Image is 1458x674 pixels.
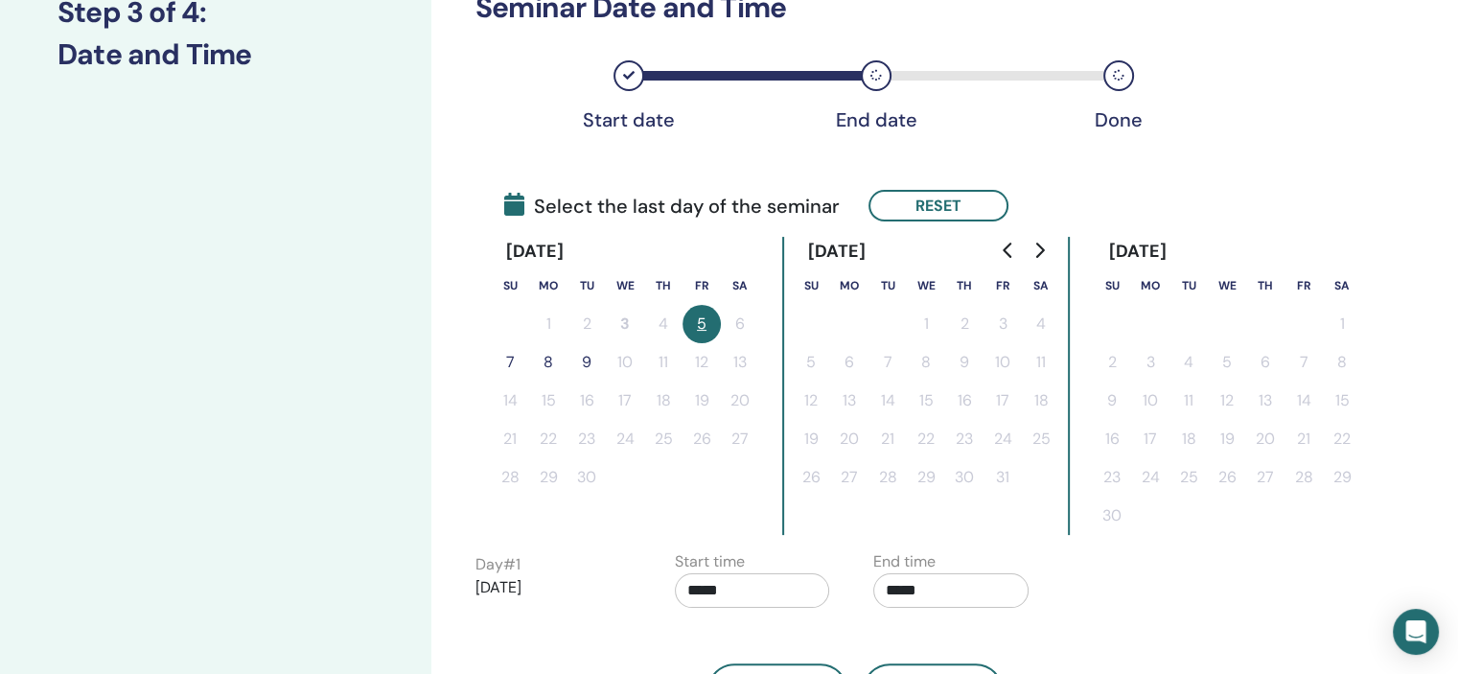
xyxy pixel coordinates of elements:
button: 18 [1022,382,1060,420]
div: Start date [581,108,677,131]
button: 9 [1093,382,1131,420]
button: 19 [683,382,721,420]
button: 11 [1169,382,1208,420]
th: Thursday [644,267,683,305]
th: Monday [529,267,567,305]
button: 2 [567,305,606,343]
button: 5 [1208,343,1246,382]
th: Thursday [945,267,984,305]
button: 9 [945,343,984,382]
button: 25 [644,420,683,458]
th: Saturday [721,267,759,305]
div: [DATE] [792,237,881,267]
button: 4 [1169,343,1208,382]
th: Friday [984,267,1022,305]
button: 20 [1246,420,1284,458]
button: 6 [1246,343,1284,382]
button: 7 [868,343,907,382]
button: 23 [1093,458,1131,497]
button: 18 [644,382,683,420]
button: 6 [721,305,759,343]
button: 25 [1022,420,1060,458]
h3: Date and Time [58,37,374,72]
button: 29 [1323,458,1361,497]
th: Monday [1131,267,1169,305]
button: 28 [868,458,907,497]
th: Friday [683,267,721,305]
button: 22 [529,420,567,458]
p: [DATE] [475,576,631,599]
button: 20 [721,382,759,420]
button: 27 [721,420,759,458]
th: Tuesday [1169,267,1208,305]
button: 7 [1284,343,1323,382]
button: 8 [907,343,945,382]
button: 10 [606,343,644,382]
span: Select the last day of the seminar [504,192,840,221]
button: 29 [907,458,945,497]
div: [DATE] [491,237,580,267]
button: 15 [529,382,567,420]
button: 25 [1169,458,1208,497]
button: 1 [1323,305,1361,343]
th: Tuesday [567,267,606,305]
th: Sunday [491,267,529,305]
th: Wednesday [907,267,945,305]
button: 17 [606,382,644,420]
button: 5 [683,305,721,343]
button: 24 [984,420,1022,458]
label: Day # 1 [475,553,521,576]
div: [DATE] [1093,237,1182,267]
button: 8 [1323,343,1361,382]
th: Friday [1284,267,1323,305]
button: 5 [792,343,830,382]
button: 30 [567,458,606,497]
button: 19 [1208,420,1246,458]
button: 29 [529,458,567,497]
button: 30 [945,458,984,497]
button: 24 [606,420,644,458]
button: 3 [984,305,1022,343]
th: Wednesday [1208,267,1246,305]
button: 14 [868,382,907,420]
th: Wednesday [606,267,644,305]
button: 11 [1022,343,1060,382]
button: 2 [945,305,984,343]
button: 4 [644,305,683,343]
button: 26 [1208,458,1246,497]
button: Reset [868,190,1008,221]
button: 26 [792,458,830,497]
button: 17 [984,382,1022,420]
button: 1 [529,305,567,343]
button: 26 [683,420,721,458]
button: 1 [907,305,945,343]
button: 16 [945,382,984,420]
button: 13 [1246,382,1284,420]
button: 23 [945,420,984,458]
button: 21 [491,420,529,458]
button: 7 [491,343,529,382]
button: 12 [792,382,830,420]
th: Sunday [792,267,830,305]
button: 11 [644,343,683,382]
button: 21 [1284,420,1323,458]
button: 4 [1022,305,1060,343]
button: 22 [1323,420,1361,458]
th: Sunday [1093,267,1131,305]
th: Thursday [1246,267,1284,305]
button: 12 [683,343,721,382]
button: 2 [1093,343,1131,382]
button: 17 [1131,420,1169,458]
button: 3 [1131,343,1169,382]
button: 27 [1246,458,1284,497]
button: 16 [567,382,606,420]
button: 10 [984,343,1022,382]
button: 8 [529,343,567,382]
div: Done [1071,108,1167,131]
button: 12 [1208,382,1246,420]
button: 22 [907,420,945,458]
button: 6 [830,343,868,382]
div: Open Intercom Messenger [1393,609,1439,655]
button: 27 [830,458,868,497]
button: 15 [1323,382,1361,420]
